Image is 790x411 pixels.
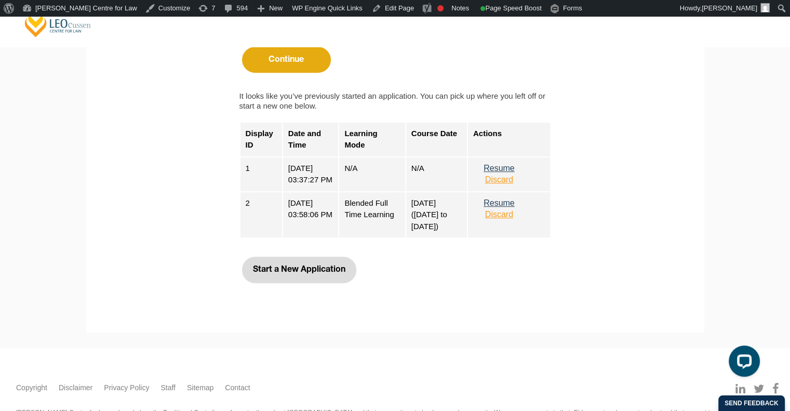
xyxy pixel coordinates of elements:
a: Sitemap [187,382,213,393]
a: Disclaimer [59,382,92,393]
div: [DATE] 03:58:06 PM [283,192,339,238]
button: Resume [473,198,525,208]
div: N/A [339,157,405,192]
strong: Display ID [246,129,273,150]
button: Discard [473,210,525,219]
a: Copyright [16,382,47,393]
span: [PERSON_NAME] [702,4,757,12]
a: [PERSON_NAME] Centre for Law [23,8,92,38]
strong: Date and Time [288,129,321,150]
div: N/A [406,157,467,192]
div: 1 [240,157,283,192]
strong: Actions [473,129,502,138]
div: 2 [240,192,283,238]
button: Resume [473,164,525,173]
iframe: LiveChat chat widget [720,341,764,385]
div: [DATE] ([DATE] to [DATE]) [406,192,467,238]
button: Discard [473,175,525,184]
a: Staff [160,382,176,393]
a: Privacy Policy [104,382,149,393]
a: Contact [225,382,250,393]
button: Start a New Application [242,257,356,283]
label: It looks like you’ve previously started an application. You can pick up where you left off or sta... [239,91,551,111]
button: Continue [242,47,331,73]
strong: Learning Mode [344,129,377,150]
div: Blended Full Time Learning [339,192,405,238]
div: Focus keyphrase not set [437,5,444,11]
div: [DATE] 03:37:27 PM [283,157,339,192]
strong: Course Date [411,129,457,138]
